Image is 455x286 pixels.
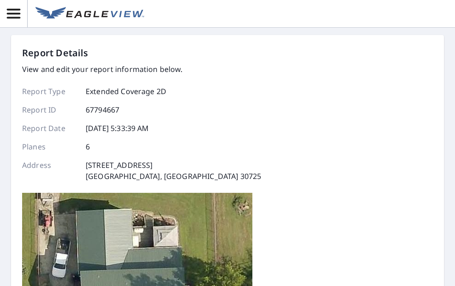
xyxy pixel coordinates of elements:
p: [STREET_ADDRESS] [GEOGRAPHIC_DATA], [GEOGRAPHIC_DATA] 30725 [86,160,261,182]
p: Extended Coverage 2D [86,86,166,97]
p: Report Type [22,86,77,97]
p: Address [22,160,77,182]
p: Report Date [22,123,77,134]
img: EV Logo [35,7,144,21]
p: 6 [86,141,90,152]
p: Report ID [22,104,77,115]
p: Planes [22,141,77,152]
p: 67794667 [86,104,119,115]
p: View and edit your report information below. [22,64,261,75]
p: Report Details [22,46,88,60]
p: [DATE] 5:33:39 AM [86,123,149,134]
